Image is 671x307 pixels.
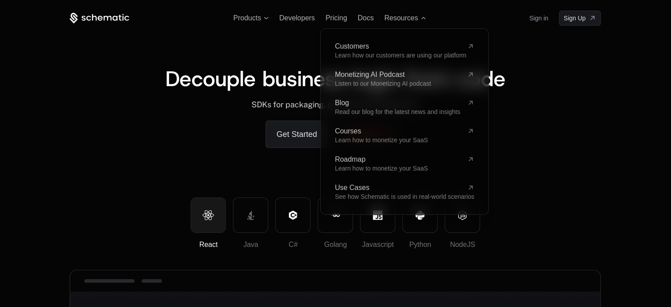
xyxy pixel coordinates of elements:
[276,239,310,250] div: C#
[233,239,268,250] div: Java
[335,193,474,200] span: See how Schematic is used in real-world scenarios
[360,239,395,250] div: Javascript
[335,184,474,200] a: Use CasesSee how Schematic is used in real-world scenarios
[445,239,480,250] div: NodeJS
[233,14,261,22] span: Products
[402,197,438,233] button: Python
[529,11,548,25] a: Sign in
[335,128,464,135] span: Courses
[191,197,226,233] button: React
[335,43,474,59] a: CustomersLearn how our customers are using our platform
[326,14,347,22] a: Pricing
[275,197,311,233] button: C#
[335,108,460,115] span: Read our blog for the latest news and insights
[360,197,395,233] button: Javascript
[266,121,328,148] a: Get Started
[335,128,474,144] a: CoursesLearn how to monetize your SaaS
[191,239,225,250] div: React
[564,14,586,23] span: Sign Up
[358,14,374,22] a: Docs
[403,239,437,250] div: Python
[445,197,480,233] button: NodeJS
[335,43,464,50] span: Customers
[335,99,464,106] span: Blog
[251,100,420,109] span: SDKs for packaging, pricing, and entitlements.
[233,197,268,233] button: Java
[335,165,428,172] span: Learn how to monetize your SaaS
[318,239,352,250] div: Golang
[335,156,464,163] span: Roadmap
[335,52,466,59] span: Learn how our customers are using our platform
[165,64,506,93] span: Decouple business logic from code
[335,71,464,78] span: Monetizing AI Podcast
[279,14,315,22] a: Developers
[559,11,601,26] a: [object Object]
[335,156,474,172] a: RoadmapLearn how to monetize your SaaS
[335,80,431,87] span: Listen to our Monetizing AI podcast
[335,184,464,191] span: Use Cases
[335,71,474,87] a: Monetizing AI PodcastListen to our Monetizing AI podcast
[335,99,474,115] a: BlogRead our blog for the latest news and insights
[335,136,428,144] span: Learn how to monetize your SaaS
[318,197,353,233] button: Golang
[384,14,418,22] span: Resources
